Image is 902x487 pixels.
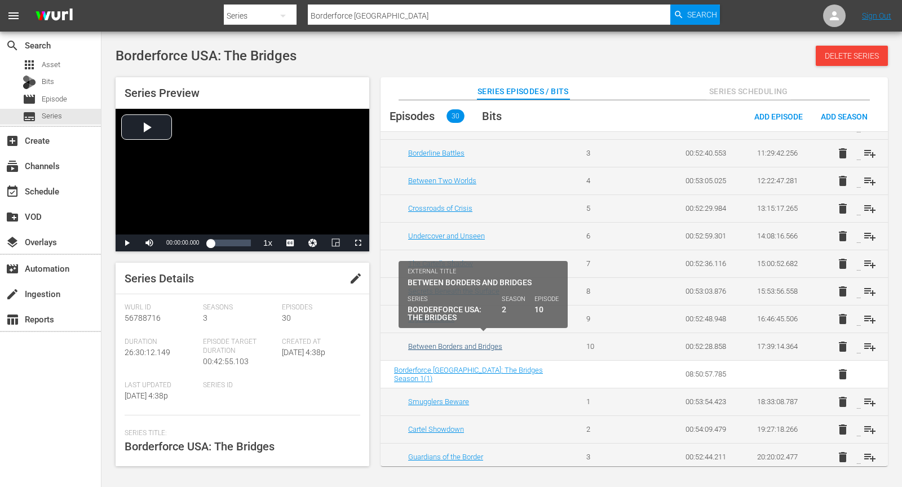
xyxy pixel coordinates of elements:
td: 00:52:48.948 [672,305,744,333]
span: playlist_add [863,340,877,353]
span: 26:30:12.149 [125,348,170,357]
button: delete [829,388,856,415]
img: ans4CAIJ8jUAAAAAAAAAAAAAAAAAAAAAAAAgQb4GAAAAAAAAAAAAAAAAAAAAAAAAJMjXAAAAAAAAAAAAAAAAAAAAAAAAgAT5G... [27,3,81,29]
button: delete [829,223,856,250]
span: Borderforce [GEOGRAPHIC_DATA]: The Bridges Season 1 ( 1 ) [394,366,543,383]
span: Episodes [282,303,355,312]
a: Borderline Battles [408,149,465,157]
span: Episode [23,92,36,106]
td: 00:52:28.858 [672,333,744,360]
button: delete [829,444,856,471]
span: Series Title: [125,429,355,438]
span: Borderforce USA: The Bridges [125,440,275,453]
span: delete [836,395,850,409]
span: Seasons [203,303,276,312]
span: playlist_add [863,257,877,271]
div: Bits [23,76,36,89]
td: 12:22:47.281 [744,167,816,194]
span: Ingestion [6,287,19,301]
td: 00:52:36.116 [672,250,744,277]
span: Asset [23,58,36,72]
span: Series Details [125,272,194,285]
span: 00:42:55.103 [203,357,249,366]
span: delete [836,450,850,464]
span: Asset [42,59,60,70]
button: playlist_add [856,250,883,277]
td: 6 [573,222,645,250]
span: 56788716 [125,313,161,322]
a: Guardians of the Border [408,453,483,461]
span: Series ID [203,381,276,390]
span: Automation [6,262,19,276]
td: 9 [573,305,645,333]
span: [DATE] 4:38p [125,391,168,400]
td: 3 [573,139,645,167]
span: delete [836,229,850,243]
td: 00:52:40.553 [672,139,744,167]
span: Overlays [6,236,19,249]
button: playlist_add [856,416,883,443]
td: 8 [573,277,645,305]
td: 3 [573,443,645,471]
td: 1 [573,388,645,415]
span: VOD [6,210,19,224]
span: delete [836,202,850,215]
span: playlist_add [863,174,877,188]
span: delete [836,174,850,188]
span: playlist_add [863,202,877,215]
button: playlist_add [856,278,883,305]
span: delete [836,340,850,353]
span: Add Episode [745,112,812,121]
span: Duration [125,338,197,347]
span: Series [23,110,36,123]
span: delete [836,423,850,436]
td: 11:29:42.256 [744,139,816,167]
button: playlist_add [856,388,883,415]
span: 00:00:00.000 [166,240,199,246]
a: Cartel Showdown [408,425,464,433]
button: playlist_add [856,140,883,167]
span: Create [6,134,19,148]
a: Crossroads of Crisis [408,204,472,212]
span: Last Updated [125,381,197,390]
span: Bits [482,109,502,123]
span: 30 [282,313,291,322]
button: Picture-in-Picture [324,234,347,251]
a: Borderforce [GEOGRAPHIC_DATA]: The Bridges Season 1(1) [394,366,543,383]
td: 15:53:56.558 [744,277,816,305]
span: Series Scheduling [706,85,791,99]
span: playlist_add [863,285,877,298]
button: playlist_add [856,306,883,333]
td: 16:46:45.506 [744,305,816,333]
button: Add Episode [745,106,812,126]
button: Delete Series [816,46,888,66]
a: Undercover and Unseen [408,232,485,240]
span: delete [836,147,850,160]
button: playlist_add [856,444,883,471]
td: 14:08:16.566 [744,222,816,250]
span: Bits [42,76,54,87]
td: 00:53:03.876 [672,277,744,305]
a: Vigilant Watch [408,315,454,323]
button: playlist_add [856,223,883,250]
span: playlist_add [863,423,877,436]
span: menu [7,9,20,23]
button: delete [829,167,856,194]
span: [DATE] 4:38p [282,348,325,357]
span: Episode Target Duration [203,338,276,356]
td: 00:52:44.211 [672,443,744,471]
td: 7 [573,250,645,277]
td: 2 [573,415,645,443]
span: 30 [446,109,465,123]
td: 00:52:29.984 [672,194,744,222]
a: Secrets Beneath the Surface [408,287,499,295]
button: playlist_add [856,167,883,194]
td: 00:53:05.025 [672,167,744,194]
a: Smugglers Beware [408,397,469,406]
span: edit [349,272,362,285]
td: 17:39:14.364 [744,333,816,360]
span: Search [6,39,19,52]
a: The Cartel's Shadow [408,259,473,268]
span: delete [836,368,850,381]
td: 5 [573,194,645,222]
